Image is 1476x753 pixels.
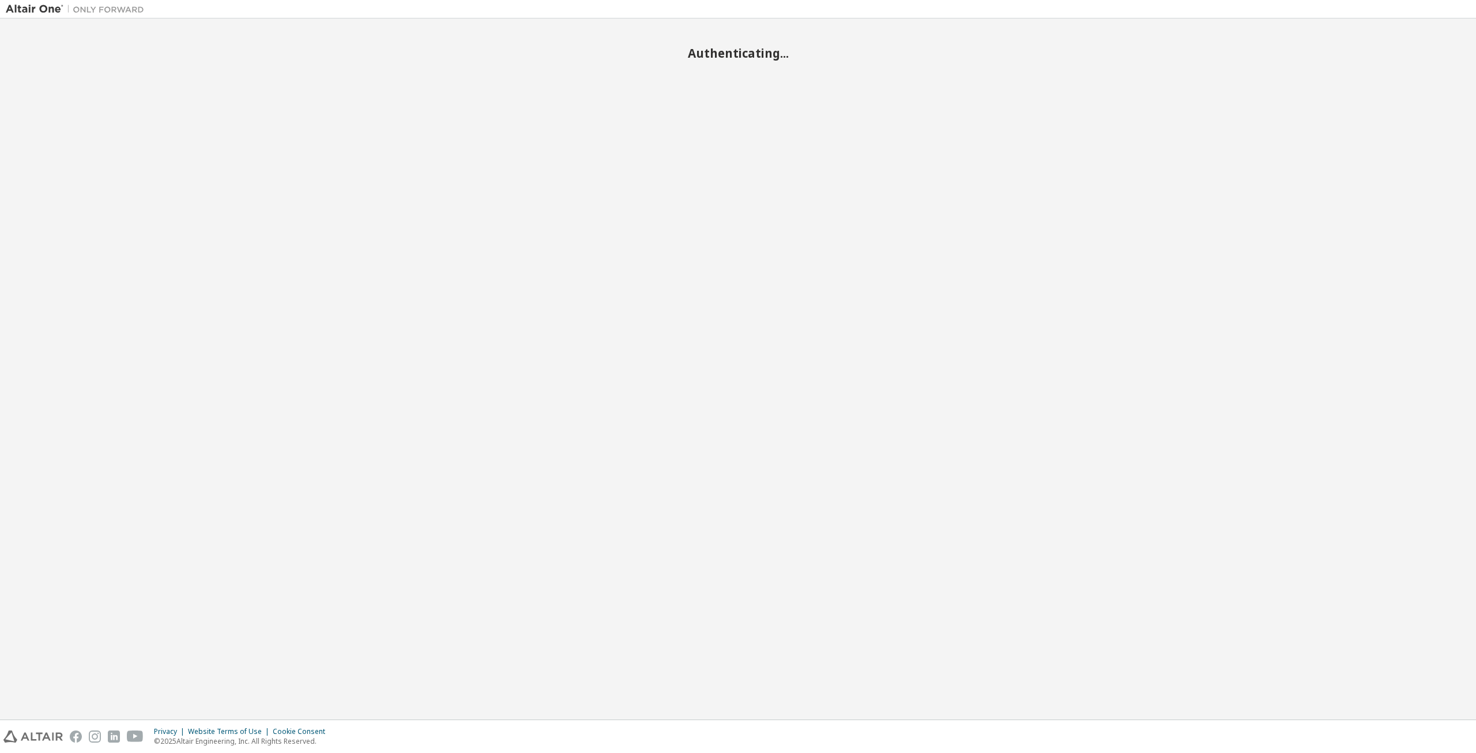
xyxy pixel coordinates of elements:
div: Privacy [154,727,188,736]
div: Website Terms of Use [188,727,273,736]
p: © 2025 Altair Engineering, Inc. All Rights Reserved. [154,736,332,746]
img: youtube.svg [127,730,144,743]
div: Cookie Consent [273,727,332,736]
img: instagram.svg [89,730,101,743]
img: Altair One [6,3,150,15]
img: linkedin.svg [108,730,120,743]
img: facebook.svg [70,730,82,743]
img: altair_logo.svg [3,730,63,743]
h2: Authenticating... [6,46,1470,61]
